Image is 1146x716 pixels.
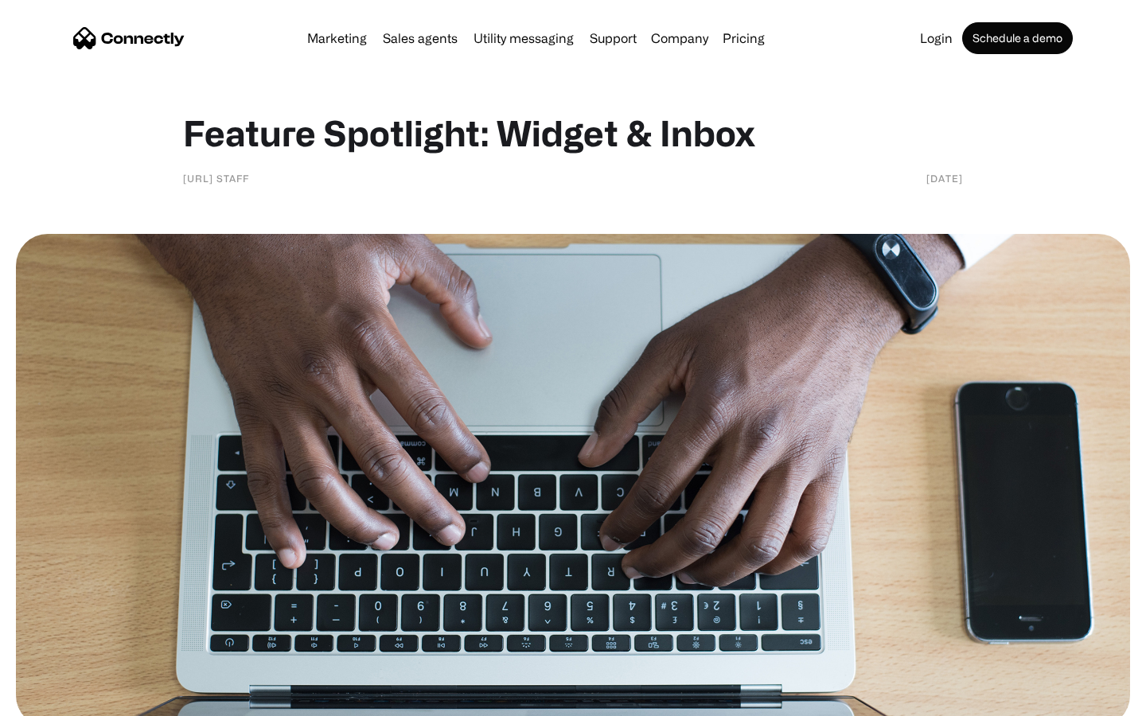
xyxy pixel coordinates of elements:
h1: Feature Spotlight: Widget & Inbox [183,111,963,154]
div: Company [651,27,708,49]
a: Pricing [716,32,771,45]
a: Marketing [301,32,373,45]
a: Utility messaging [467,32,580,45]
a: Login [914,32,959,45]
div: [DATE] [926,170,963,186]
div: [URL] staff [183,170,249,186]
a: Schedule a demo [962,22,1073,54]
a: Support [583,32,643,45]
a: Sales agents [376,32,464,45]
aside: Language selected: English [16,688,95,710]
ul: Language list [32,688,95,710]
